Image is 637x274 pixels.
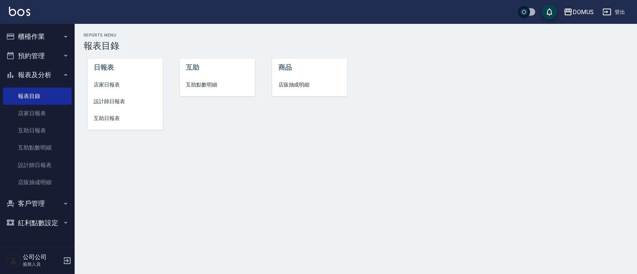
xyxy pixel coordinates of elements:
span: 店販抽成明細 [278,81,341,89]
h2: Reports Menu [84,33,628,38]
button: DOMUS [561,4,596,20]
h5: 公司公司 [23,253,61,261]
span: 店家日報表 [94,81,157,89]
li: 日報表 [88,59,163,76]
button: 紅利點數設定 [3,213,72,233]
a: 店家日報表 [88,76,163,93]
a: 店家日報表 [3,105,72,122]
a: 互助點數明細 [3,139,72,156]
p: 服務人員 [23,261,61,268]
img: Person [6,253,21,268]
a: 互助點數明細 [180,76,255,93]
a: 設計師日報表 [88,93,163,110]
button: 預約管理 [3,46,72,66]
button: 客戶管理 [3,194,72,213]
a: 報表目錄 [3,88,72,105]
button: 登出 [599,5,628,19]
span: 互助點數明細 [186,81,249,89]
a: 店販抽成明細 [272,76,347,93]
button: 報表及分析 [3,65,72,85]
a: 互助日報表 [3,122,72,139]
span: 設計師日報表 [94,98,157,105]
li: 互助 [180,59,255,76]
a: 設計師日報表 [3,157,72,174]
a: 店販抽成明細 [3,174,72,191]
li: 商品 [272,59,347,76]
button: save [542,4,557,19]
span: 互助日報表 [94,114,157,122]
a: 互助日報表 [88,110,163,127]
div: DOMUS [572,7,593,17]
button: 櫃檯作業 [3,27,72,46]
img: Logo [9,7,30,16]
h3: 報表目錄 [84,41,628,51]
